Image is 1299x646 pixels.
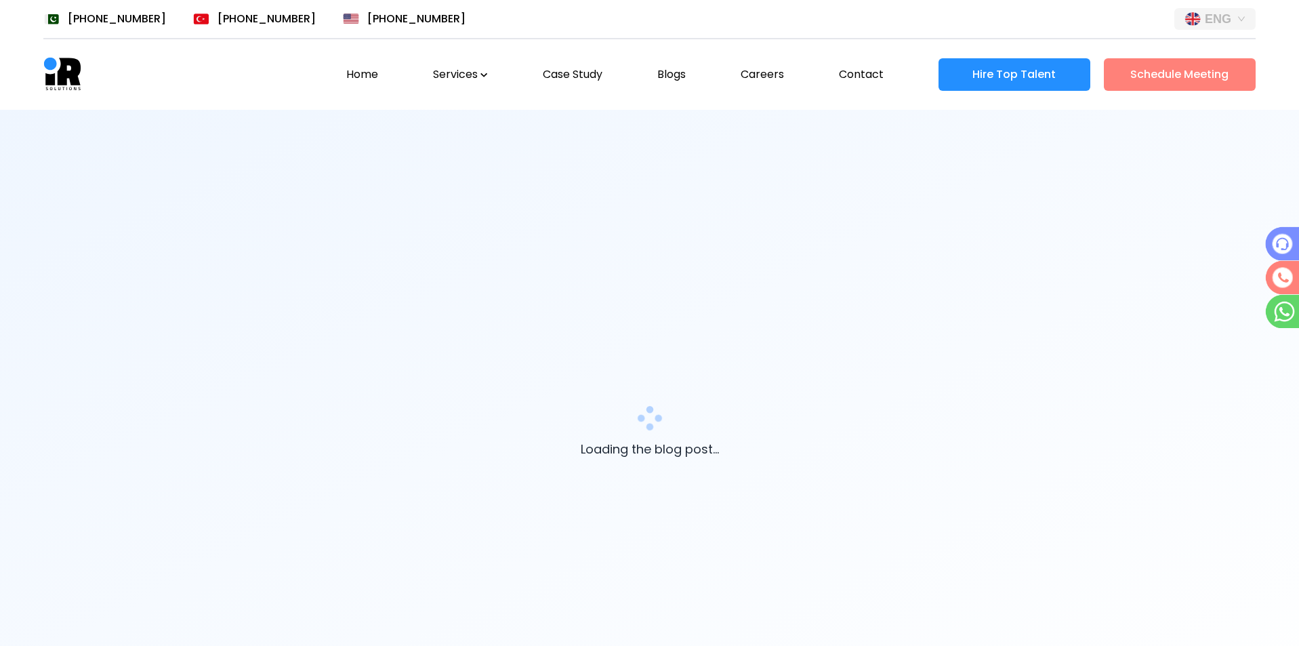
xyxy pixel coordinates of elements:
img: Logo [43,56,81,94]
a: [PHONE_NUMBER] [193,11,316,27]
img: Phone Call [1265,260,1299,294]
img: WhatsApp [1265,294,1299,328]
a: [PHONE_NUMBER] [343,11,466,27]
img: Phone Call [1265,226,1299,260]
p: Loading the blog post... [581,440,719,458]
span: [PHONE_NUMBER] [367,11,466,27]
a: Home [346,66,378,83]
a: Blogs [657,66,686,83]
a: Careers [741,66,784,82]
button: Services [433,66,488,83]
span: [PHONE_NUMBER] [218,11,316,27]
a: Contact [839,66,884,82]
span: [PHONE_NUMBER] [68,11,166,27]
button: Hire Top Talent [939,58,1090,91]
button: ENG FlagENGdown [1174,8,1256,30]
img: USA Flag [343,14,359,24]
img: Turk Flag [193,14,209,24]
a: Case Study [543,66,602,83]
a: [PHONE_NUMBER] [43,11,166,27]
img: Pak Flag [43,14,60,24]
button: Schedule Meeting [1104,58,1256,91]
